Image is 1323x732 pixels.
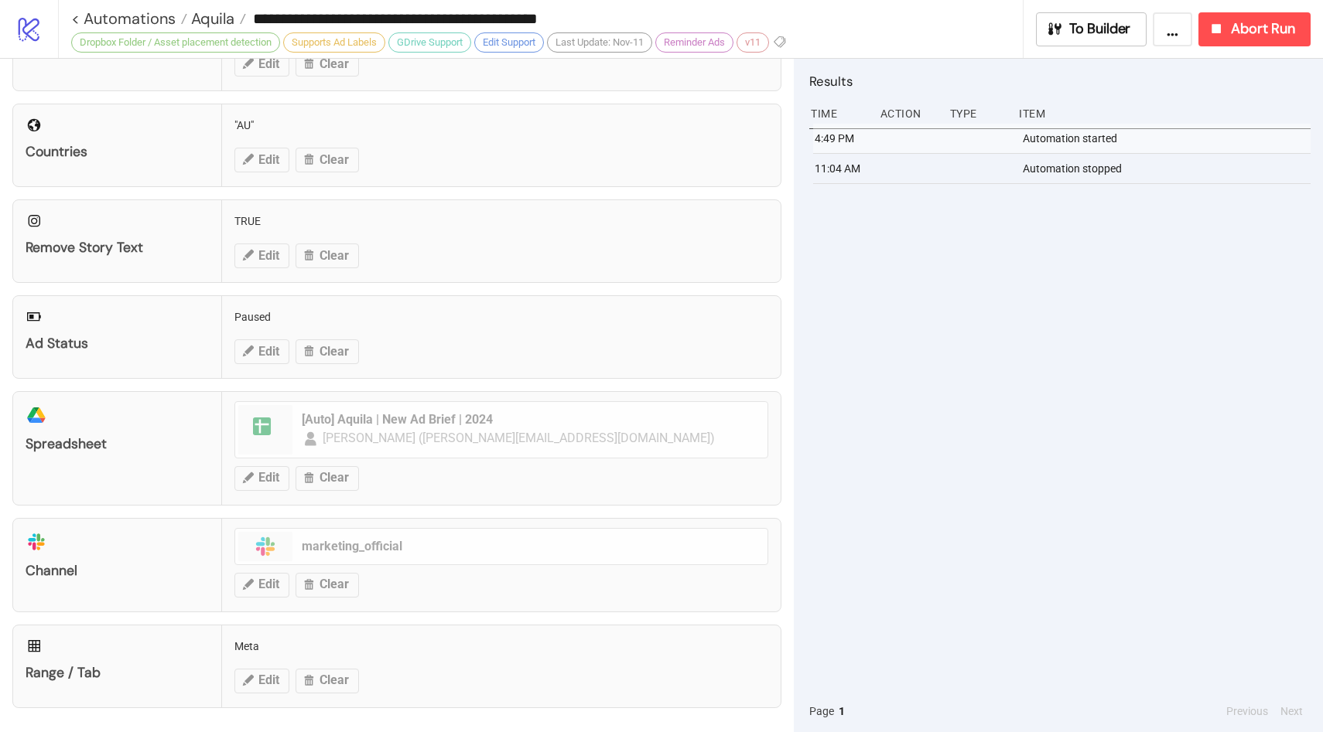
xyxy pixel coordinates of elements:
div: GDrive Support [388,32,471,53]
div: Type [949,99,1007,128]
div: Time [809,99,868,128]
span: Aquila [187,9,234,29]
a: < Automations [71,11,187,26]
button: ... [1153,12,1192,46]
div: Automation started [1021,124,1314,153]
button: Previous [1222,703,1273,720]
span: Page [809,703,834,720]
div: Action [879,99,938,128]
button: Abort Run [1198,12,1311,46]
div: Supports Ad Labels [283,32,385,53]
button: 1 [834,703,850,720]
span: Abort Run [1231,20,1295,38]
div: Automation stopped [1021,154,1314,183]
a: Aquila [187,11,246,26]
div: 4:49 PM [813,124,872,153]
div: v11 [737,32,769,53]
span: To Builder [1069,20,1131,38]
div: Dropbox Folder / Asset placement detection [71,32,280,53]
div: Last Update: Nov-11 [547,32,652,53]
div: Item [1017,99,1311,128]
div: Reminder Ads [655,32,733,53]
div: Edit Support [474,32,544,53]
h2: Results [809,71,1311,91]
button: To Builder [1036,12,1147,46]
div: 11:04 AM [813,154,872,183]
button: Next [1276,703,1308,720]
